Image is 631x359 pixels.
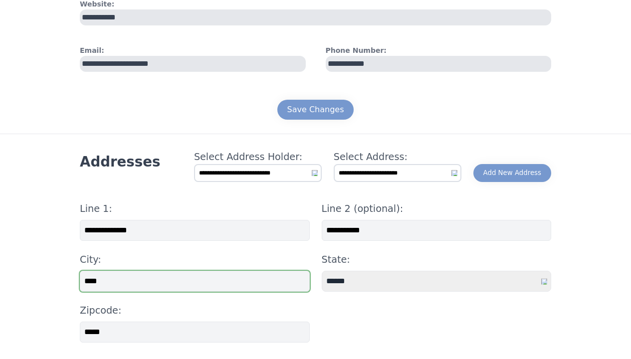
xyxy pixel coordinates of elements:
h4: Zipcode: [80,304,310,318]
div: Save Changes [287,104,344,116]
h4: City: [80,253,310,267]
h4: State: [322,253,552,267]
button: Save Changes [277,100,354,120]
h4: Line 1: [80,202,310,216]
button: Add New Address [473,164,551,182]
h4: Line 2 (optional): [322,202,552,216]
h3: Addresses [80,153,160,171]
h4: Phone Number: [326,45,552,56]
h4: Email: [80,45,306,56]
h4: Select Address Holder: [194,150,322,164]
h4: Select Address: [334,150,461,164]
div: Add New Address [483,168,541,178]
